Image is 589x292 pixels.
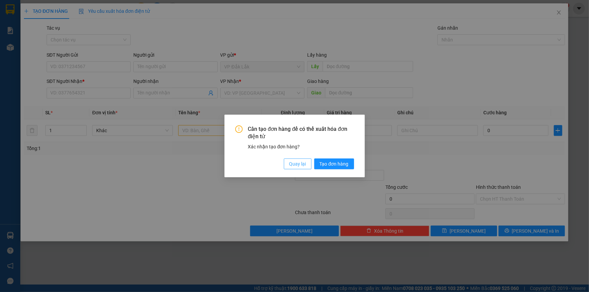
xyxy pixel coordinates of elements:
[248,125,354,141] span: Cần tạo đơn hàng để có thể xuất hóa đơn điện tử
[284,158,312,169] button: Quay lại
[235,125,243,133] span: exclamation-circle
[248,143,354,150] div: Xác nhận tạo đơn hàng?
[320,160,349,168] span: Tạo đơn hàng
[314,158,354,169] button: Tạo đơn hàng
[289,160,306,168] span: Quay lại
